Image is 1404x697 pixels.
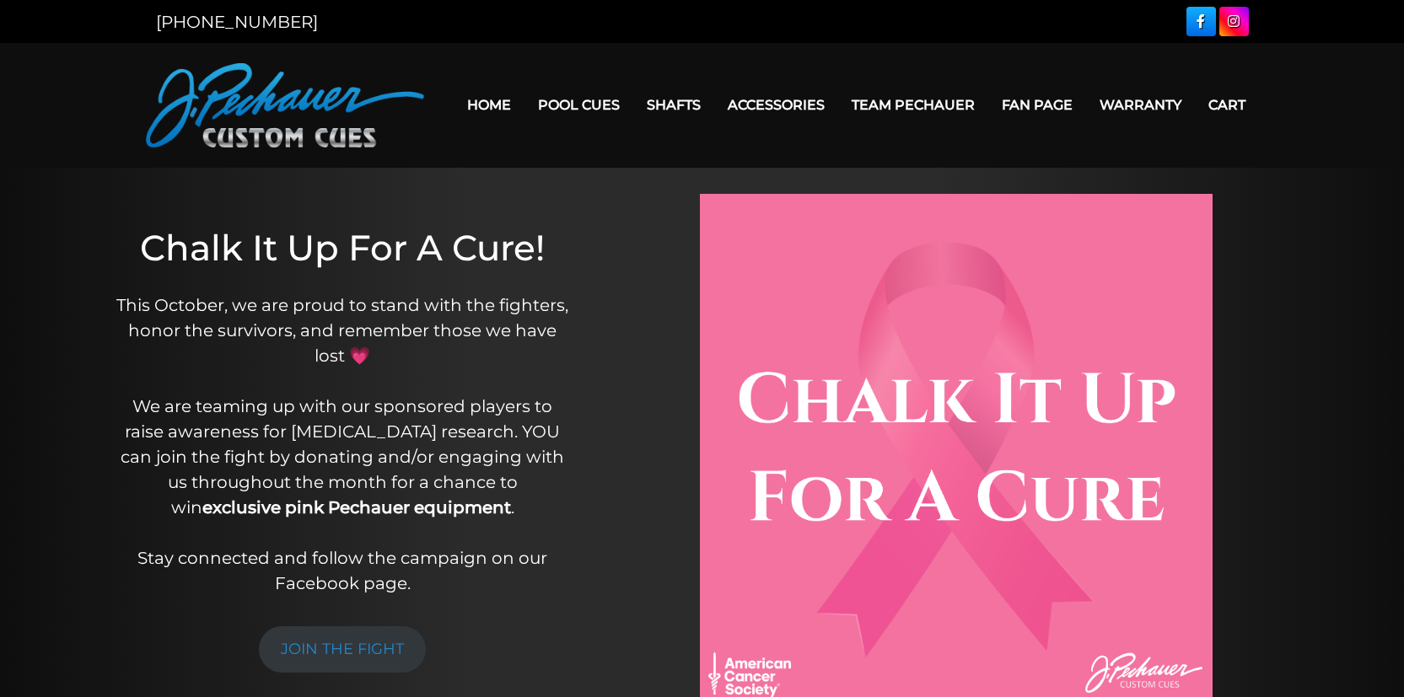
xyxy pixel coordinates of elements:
img: Pechauer Custom Cues [146,63,424,147]
a: Pool Cues [524,83,633,126]
a: Accessories [714,83,838,126]
a: Cart [1195,83,1259,126]
p: This October, we are proud to stand with the fighters, honor the survivors, and remember those we... [114,292,572,596]
a: Team Pechauer [838,83,988,126]
a: Home [454,83,524,126]
a: Fan Page [988,83,1086,126]
h1: Chalk It Up For A Cure! [114,227,572,269]
a: Warranty [1086,83,1195,126]
strong: exclusive pink Pechauer equipment [202,497,511,517]
a: JOIN THE FIGHT [259,626,426,673]
a: Shafts [633,83,714,126]
a: [PHONE_NUMBER] [156,12,318,32]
